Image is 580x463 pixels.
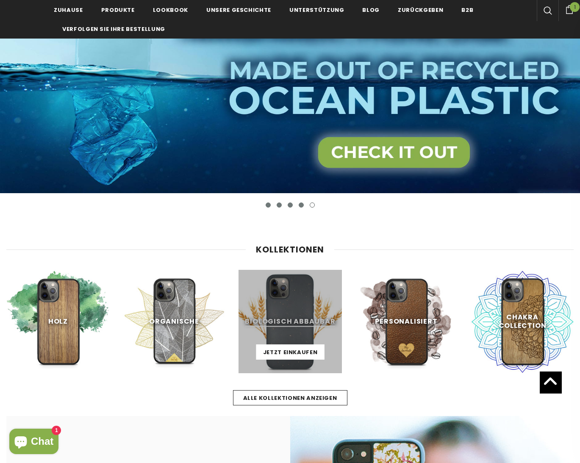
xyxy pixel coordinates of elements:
[461,6,473,14] span: B2B
[277,202,282,208] button: 2
[558,4,580,14] a: 1
[62,25,165,33] span: Verfolgen Sie Ihre Bestellung
[243,394,337,402] span: Alle Kollektionen anzeigen
[256,344,325,360] a: Jetzt einkaufen
[233,390,347,405] a: Alle Kollektionen anzeigen
[310,202,315,208] button: 5
[288,202,293,208] button: 3
[7,429,61,456] inbox-online-store-chat: Onlineshop-Chat von Shopify
[54,6,83,14] span: Zuhause
[256,244,324,255] span: Kollektionen
[206,6,271,14] span: Unsere Geschichte
[299,202,304,208] button: 4
[266,202,271,208] button: 1
[289,6,344,14] span: Unterstützung
[153,6,188,14] span: Lookbook
[101,6,135,14] span: Produkte
[62,19,165,38] a: Verfolgen Sie Ihre Bestellung
[398,6,443,14] span: Zurückgeben
[570,2,580,12] span: 1
[263,348,318,356] span: Jetzt einkaufen
[362,6,380,14] span: Blog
